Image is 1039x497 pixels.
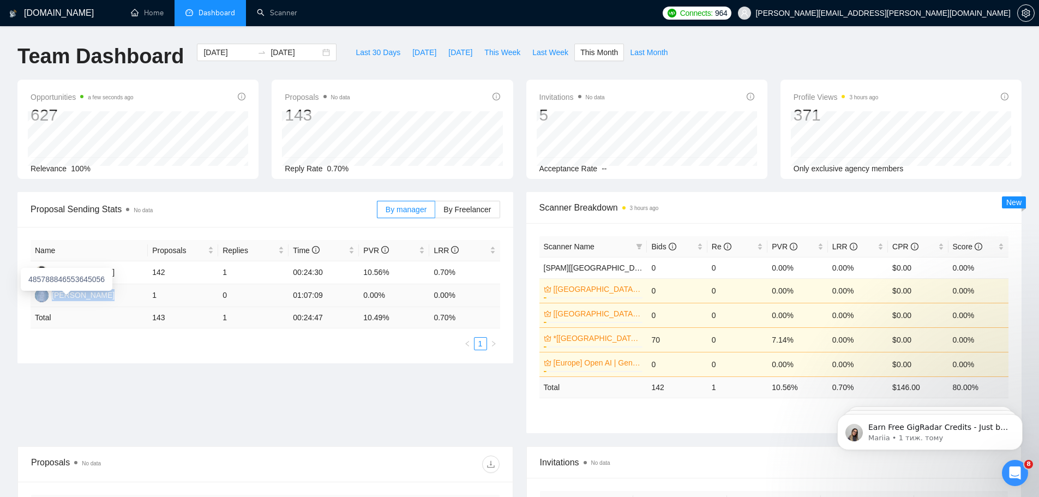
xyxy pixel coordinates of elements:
[31,307,148,328] td: Total
[794,164,904,173] span: Only exclusive agency members
[767,278,827,303] td: 0.00%
[429,261,500,284] td: 0.70%
[580,46,618,58] span: This Month
[257,48,266,57] span: to
[359,261,429,284] td: 10.56%
[767,376,827,398] td: 10.56 %
[285,91,350,104] span: Proposals
[707,278,767,303] td: 0
[31,456,265,473] div: Proposals
[327,164,349,173] span: 0.70%
[31,240,148,261] th: Name
[767,327,827,352] td: 7.14%
[767,352,827,376] td: 0.00%
[540,456,1008,469] span: Invitations
[289,307,359,328] td: 00:24:47
[331,94,350,100] span: No data
[647,327,707,352] td: 70
[828,303,888,327] td: 0.00%
[1024,460,1033,469] span: 8
[363,246,389,255] span: PVR
[478,44,526,61] button: This Week
[475,338,487,350] a: 1
[218,284,289,307] td: 0
[257,8,297,17] a: searchScanner
[487,337,500,350] button: right
[707,303,767,327] td: 0
[712,242,731,251] span: Re
[490,340,497,347] span: right
[741,9,748,17] span: user
[724,243,731,250] span: info-circle
[888,257,948,278] td: $0.00
[647,303,707,327] td: 0
[386,205,427,214] span: By manager
[630,205,659,211] time: 3 hours ago
[948,352,1008,376] td: 0.00%
[285,164,322,173] span: Reply Rate
[630,46,668,58] span: Last Month
[35,267,115,276] a: AK[PERSON_NAME]
[474,337,487,350] li: 1
[406,44,442,61] button: [DATE]
[1002,460,1028,486] iframe: Intercom live chat
[794,91,879,104] span: Profile Views
[532,46,568,58] span: Last Week
[948,376,1008,398] td: 80.00 %
[448,46,472,58] span: [DATE]
[134,207,153,213] span: No data
[493,93,500,100] span: info-circle
[888,303,948,327] td: $0.00
[948,278,1008,303] td: 0.00%
[429,284,500,307] td: 0.00%
[31,202,377,216] span: Proposal Sending Stats
[526,44,574,61] button: Last Week
[647,278,707,303] td: 0
[544,285,551,293] span: crown
[849,94,878,100] time: 3 hours ago
[669,243,676,250] span: info-circle
[289,261,359,284] td: 00:24:30
[312,246,320,254] span: info-circle
[21,268,112,291] div: 485788846553645056
[624,44,674,61] button: Last Month
[17,44,184,69] h1: Team Dashboard
[888,376,948,398] td: $ 146.00
[412,46,436,58] span: [DATE]
[794,105,879,125] div: 371
[88,94,133,100] time: a few seconds ago
[148,307,218,328] td: 143
[953,242,982,251] span: Score
[747,93,754,100] span: info-circle
[82,460,101,466] span: No data
[52,266,115,278] div: [PERSON_NAME]
[35,266,49,279] img: AK
[832,242,857,251] span: LRR
[451,246,459,254] span: info-circle
[828,257,888,278] td: 0.00%
[634,238,645,255] span: filter
[707,257,767,278] td: 0
[767,303,827,327] td: 0.00%
[35,290,115,299] a: IM[PERSON_NAME]
[1017,4,1035,22] button: setting
[9,5,17,22] img: logo
[554,308,641,320] a: [[GEOGRAPHIC_DATA]/[GEOGRAPHIC_DATA]] SV/Web Development
[680,7,713,19] span: Connects:
[350,44,406,61] button: Last 30 Days
[539,201,1009,214] span: Scanner Breakdown
[715,7,727,19] span: 964
[52,289,115,301] div: [PERSON_NAME]
[707,376,767,398] td: 1
[539,376,647,398] td: Total
[828,327,888,352] td: 0.00%
[544,334,551,342] span: crown
[651,242,676,251] span: Bids
[544,242,594,251] span: Scanner Name
[828,376,888,398] td: 0.70 %
[148,261,218,284] td: 142
[223,244,276,256] span: Replies
[293,246,319,255] span: Time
